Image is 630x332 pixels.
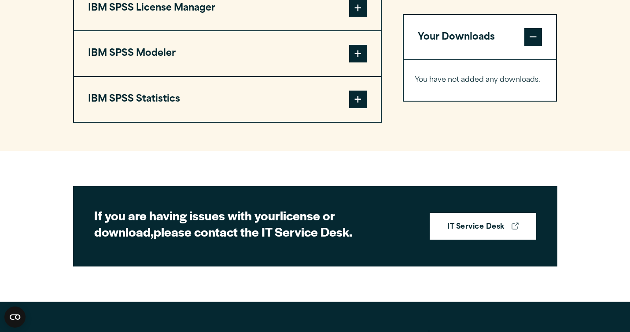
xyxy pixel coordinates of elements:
button: IBM SPSS Statistics [74,77,381,122]
strong: license or download, [94,206,335,241]
p: You have not added any downloads. [415,74,545,87]
h2: If you are having issues with your please contact the IT Service Desk. [94,207,402,240]
button: Open CMP widget [4,306,26,328]
strong: IT Service Desk [447,222,504,233]
a: IT Service Desk [430,213,536,240]
div: Your Downloads [404,60,556,101]
button: Your Downloads [404,15,556,60]
button: IBM SPSS Modeler [74,31,381,76]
